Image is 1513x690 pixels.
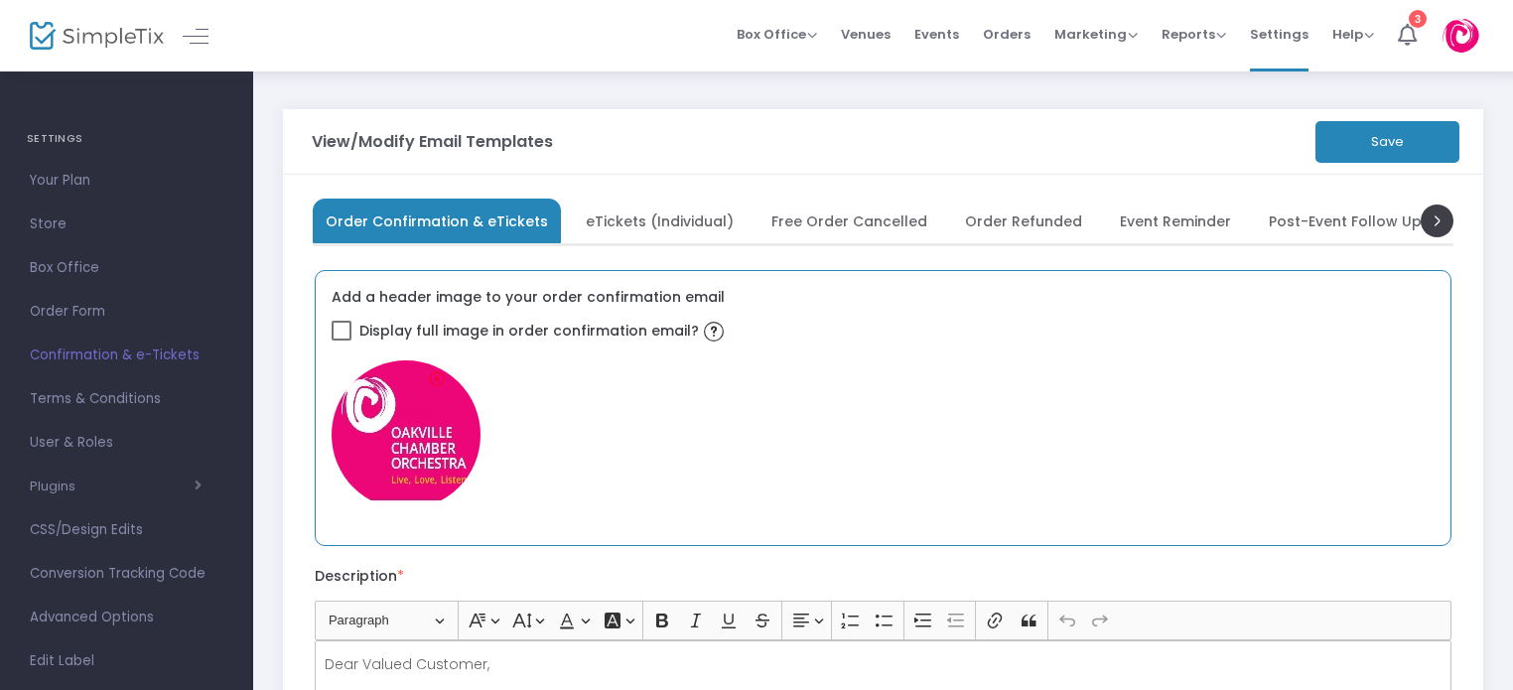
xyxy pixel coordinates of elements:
[1120,215,1231,226] span: Event Reminder
[30,605,223,630] span: Advanced Options
[315,566,404,586] label: Description
[965,215,1082,226] span: Order Refunded
[586,215,734,226] span: eTickets (Individual)
[329,609,432,632] span: Paragraph
[332,287,725,307] label: Add a header image to your order confirmation email
[771,215,927,226] span: Free Order Cancelled
[30,211,223,237] span: Store
[30,430,223,456] span: User & Roles
[30,255,223,281] span: Box Office
[704,322,724,342] img: question-mark
[320,606,454,636] button: Paragraph
[30,168,223,194] span: Your Plan
[30,561,223,587] span: Conversion Tracking Code
[30,386,223,412] span: Terms & Conditions
[1409,10,1427,28] div: 3
[737,25,817,44] span: Box Office
[27,119,226,159] h4: SETTINGS
[30,299,223,325] span: Order Form
[1315,121,1459,163] button: Save
[841,9,891,60] span: Venues
[1332,25,1374,44] span: Help
[325,654,1443,674] p: Dear Valued Customer,
[1269,215,1422,226] span: Post-Event Follow Up
[30,648,223,674] span: Edit Label
[326,215,548,226] span: Order Confirmation & eTickets
[30,343,223,368] span: Confirmation & e-Tickets
[1162,25,1226,44] span: Reports
[1054,25,1138,44] span: Marketing
[30,479,202,494] button: Plugins
[914,9,959,60] span: Events
[30,517,223,543] span: CSS/Design Edits
[1250,9,1308,60] span: Settings
[332,360,481,509] img: OCOLogo-962x962forEventbrite.jpg
[315,601,1451,640] div: Editor toolbar
[983,9,1031,60] span: Orders
[312,134,553,150] h3: View/Modify Email Templates
[359,314,729,347] span: Display full image in order confirmation email?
